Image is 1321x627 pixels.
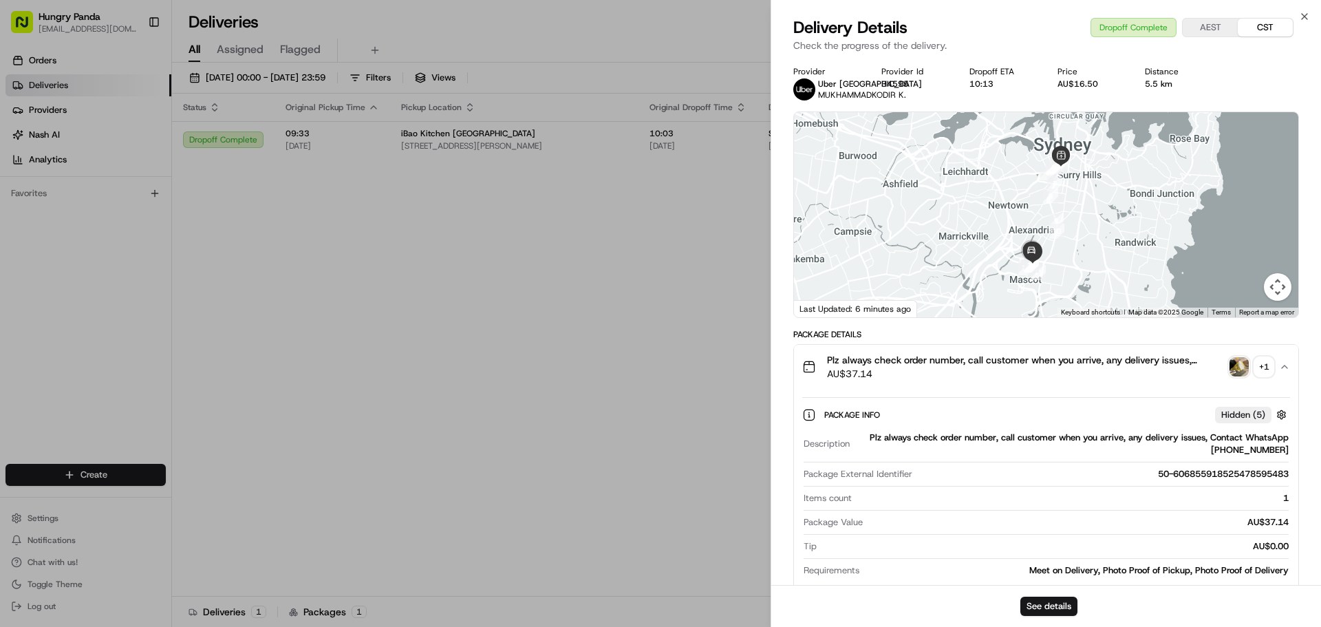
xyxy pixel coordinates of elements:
[794,345,1298,389] button: Plz always check order number, call customer when you arrive, any delivery issues, Contact WhatsA...
[45,213,50,224] span: •
[1254,357,1274,376] div: + 1
[1047,176,1062,191] div: 7
[797,299,843,317] img: Google
[1049,224,1064,239] div: 10
[881,66,947,77] div: Provider Id
[1238,19,1293,36] button: CST
[793,329,1299,340] div: Package Details
[1183,19,1238,36] button: AEST
[822,540,1289,553] div: AU$0.00
[53,213,85,224] span: 8月15日
[794,300,917,317] div: Last Updated: 6 minutes ago
[1043,189,1058,204] div: 8
[114,251,119,262] span: •
[793,17,907,39] span: Delivery Details
[116,309,127,320] div: 💻
[122,251,149,262] span: 8月7日
[818,89,906,100] span: MUKHAMMADKODIR K.
[794,389,1298,602] div: Plz always check order number, call customer when you arrive, any delivery issues, Contact WhatsA...
[1212,308,1231,316] a: Terms
[969,66,1035,77] div: Dropoff ETA
[1049,213,1064,229] div: 9
[1145,66,1211,77] div: Distance
[827,353,1224,367] span: Plz always check order number, call customer when you arrive, any delivery issues, Contact WhatsA...
[857,492,1289,504] div: 1
[111,302,226,327] a: 💻API Documentation
[824,410,883,421] span: Package Info
[855,432,1289,456] div: Plz always check order number, call customer when you arrive, any delivery issues, Contact WhatsA...
[865,564,1289,577] div: Meet on Delivery, Photo Proof of Pickup, Photo Proof of Delivery
[804,438,850,450] span: Description
[130,308,221,321] span: API Documentation
[36,89,227,103] input: Clear
[28,251,39,262] img: 1736555255976-a54dd68f-1ca7-489b-9aae-adbdc363a1c4
[14,179,88,190] div: Past conversations
[918,468,1289,480] div: 50-606855918525478595483
[8,302,111,327] a: 📗Knowledge Base
[1229,357,1249,376] img: photo_proof_of_pickup image
[1229,357,1274,376] button: photo_proof_of_pickup image+1
[1046,160,1061,175] div: 6
[29,131,54,156] img: 1727276513143-84d647e1-66c0-4f92-a045-3c9f9f5dfd92
[827,367,1224,381] span: AU$37.14
[1057,78,1124,89] div: AU$16.50
[1040,165,1055,180] div: 1
[1221,409,1265,421] span: Hidden ( 5 )
[1020,597,1077,616] button: See details
[14,14,41,41] img: Nash
[1031,265,1046,280] div: 11
[97,341,167,352] a: Powered byPylon
[793,66,859,77] div: Provider
[1145,78,1211,89] div: 5.5 km
[1215,406,1290,423] button: Hidden (5)
[804,492,852,504] span: Items count
[1128,308,1203,316] span: Map data ©2025 Google
[793,39,1299,52] p: Check the progress of the delivery.
[969,78,1035,89] div: 10:13
[1057,66,1124,77] div: Price
[234,136,250,152] button: Start new chat
[62,131,226,145] div: Start new chat
[213,176,250,193] button: See all
[14,237,36,259] img: Asif Zaman Khan
[797,299,843,317] a: Open this area in Google Maps (opens a new window)
[1239,308,1294,316] a: Report a map error
[62,145,189,156] div: We're available if you need us!
[868,516,1289,529] div: AU$37.14
[1018,260,1033,275] div: 12
[1264,273,1291,301] button: Map camera controls
[881,78,909,89] button: 34595
[14,55,250,77] p: Welcome 👋
[28,308,105,321] span: Knowledge Base
[43,251,111,262] span: [PERSON_NAME]
[14,309,25,320] div: 📗
[804,540,817,553] span: Tip
[1061,308,1120,317] button: Keyboard shortcuts
[137,341,167,352] span: Pylon
[804,468,912,480] span: Package External Identifier
[804,516,863,529] span: Package Value
[804,564,859,577] span: Requirements
[14,131,39,156] img: 1736555255976-a54dd68f-1ca7-489b-9aae-adbdc363a1c4
[793,78,815,100] img: uber-new-logo.jpeg
[818,78,922,89] span: Uber [GEOGRAPHIC_DATA]
[1024,257,1039,273] div: 14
